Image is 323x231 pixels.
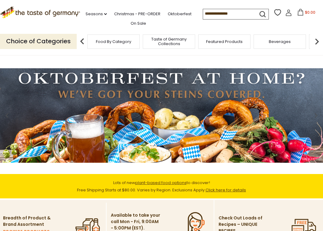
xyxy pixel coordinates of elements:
img: next arrow [311,35,323,48]
a: Click here for details [205,187,246,193]
span: Lots of new to discover! Free Shipping Starts at $80.00. Varies by Region. Exclusions Apply. [77,180,246,193]
a: Featured Products [206,39,243,44]
span: $0.00 [305,10,315,15]
a: Seasons [86,11,107,17]
a: plant-based food options [135,180,187,186]
a: On Sale [131,20,146,27]
p: Breadth of Product & Brand Assortment [3,215,53,228]
button: $0.00 [293,9,319,18]
a: Oktoberfest [168,11,191,17]
a: Food By Category [96,39,131,44]
a: Taste of Germany Collections [145,37,193,46]
a: Christmas - PRE-ORDER [114,11,160,17]
img: previous arrow [76,35,88,48]
a: Beverages [269,39,291,44]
